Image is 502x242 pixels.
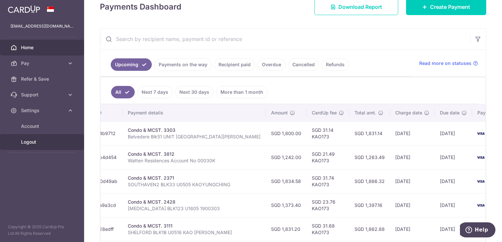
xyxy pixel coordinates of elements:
[111,58,152,71] a: Upcoming
[288,58,319,71] a: Cancelled
[349,193,390,217] td: SGD 1,397.16
[474,153,487,161] img: Bank Card
[137,86,172,98] a: Next 7 days
[21,91,64,98] span: Support
[21,44,64,51] span: Home
[435,193,472,217] td: [DATE]
[307,121,349,145] td: SGD 31.14 KAO173
[128,133,261,140] p: Belvedere Blk51 UNIT [GEOGRAPHIC_DATA][PERSON_NAME]
[419,60,471,67] span: Read more on statuses
[390,145,435,169] td: [DATE]
[349,217,390,241] td: SGD 1,862.88
[154,58,212,71] a: Payments on the way
[128,223,261,229] div: Condo & MCST. 3111
[349,145,390,169] td: SGD 1,263.49
[474,201,487,209] img: Bank Card
[419,60,478,67] a: Read more on statuses
[474,177,487,185] img: Bank Card
[21,139,64,145] span: Logout
[307,169,349,193] td: SGD 31.74 KAO173
[128,151,261,157] div: Condo & MCST. 3812
[312,110,337,116] span: CardUp fee
[21,76,64,82] span: Refer & Save
[338,3,382,11] span: Download Report
[322,58,349,71] a: Refunds
[435,121,472,145] td: [DATE]
[100,1,181,13] h4: Payments Dashboard
[390,169,435,193] td: [DATE]
[128,205,261,212] p: [MEDICAL_DATA] BLK123 U1805 1900303
[307,193,349,217] td: SGD 23.76 KAO173
[395,110,422,116] span: Charge date
[266,169,307,193] td: SGD 1,834.58
[128,181,261,188] p: SOUTHAVEN2 BLK33 U0505 KAOYUNGCHING
[258,58,285,71] a: Overdue
[266,193,307,217] td: SGD 1,373.40
[266,121,307,145] td: SGD 1,800.00
[21,123,64,130] span: Account
[128,229,261,236] p: SHELFORD BLK1B U0516 KAO [PERSON_NAME]
[266,145,307,169] td: SGD 1,242.00
[435,145,472,169] td: [DATE]
[390,217,435,241] td: [DATE]
[390,121,435,145] td: [DATE]
[21,60,64,67] span: Pay
[460,222,495,239] iframe: Opens a widget where you can find more information
[271,110,288,116] span: Amount
[8,5,40,13] img: CardUp
[128,157,261,164] p: Watten Residences Account No 00030K
[474,130,487,137] img: Bank Card
[435,217,472,241] td: [DATE]
[21,107,64,114] span: Settings
[266,217,307,241] td: SGD 1,831.20
[123,104,266,121] th: Payment details
[390,193,435,217] td: [DATE]
[307,217,349,241] td: SGD 31.68 KAO173
[430,3,470,11] span: Create Payment
[11,23,74,30] p: [EMAIL_ADDRESS][DOMAIN_NAME]
[100,29,470,50] input: Search by recipient name, payment id or reference
[128,199,261,205] div: Condo & MCST. 2428
[354,110,376,116] span: Total amt.
[214,58,255,71] a: Recipient paid
[216,86,267,98] a: More than 1 month
[349,169,390,193] td: SGD 1,866.32
[440,110,460,116] span: Due date
[349,121,390,145] td: SGD 1,831.14
[175,86,214,98] a: Next 30 days
[128,175,261,181] div: Condo & MCST. 2371
[307,145,349,169] td: SGD 21.49 KAO173
[111,86,135,98] a: All
[128,127,261,133] div: Condo & MCST. 3303
[435,169,472,193] td: [DATE]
